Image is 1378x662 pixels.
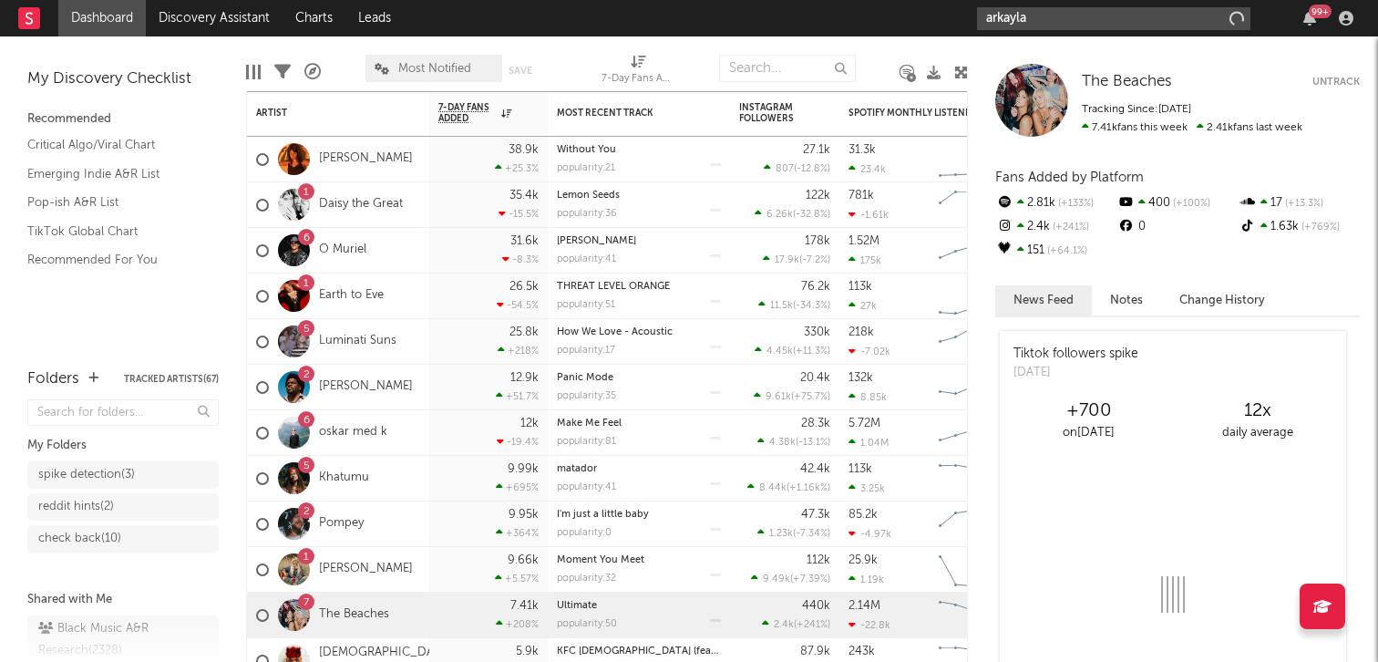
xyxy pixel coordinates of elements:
[1116,215,1238,239] div: 0
[246,46,261,98] div: Edit Columns
[848,391,887,403] div: 8.85k
[931,319,1013,365] svg: Chart title
[557,236,636,246] a: [PERSON_NAME]
[931,274,1013,319] svg: Chart title
[812,104,830,122] button: Filter by Instagram Followers
[931,456,1013,502] svg: Chart title
[848,346,890,357] div: -7.02k
[508,554,539,566] div: 9.66k
[557,391,616,401] div: popularity: 35
[557,601,597,611] a: Ultimate
[774,620,794,630] span: 2.4k
[602,68,674,90] div: 7-Day Fans Added (7-Day Fans Added)
[1082,73,1172,91] a: The Beaches
[848,509,878,521] div: 85.2k
[803,144,830,156] div: 27.1k
[848,437,889,449] div: 1.04M
[797,620,828,630] span: +241 %
[848,254,881,266] div: 175k
[931,365,1013,410] svg: Chart title
[995,239,1116,263] div: 151
[1004,422,1173,444] div: on [DATE]
[557,145,616,155] a: Without You
[931,502,1013,547] svg: Chart title
[800,463,830,475] div: 42.4k
[27,109,219,130] div: Recommended
[557,300,615,310] div: popularity: 51
[977,7,1250,30] input: Search for artists
[319,379,413,395] a: [PERSON_NAME]
[557,282,721,292] div: THREAT LEVEL ORANGE
[557,373,721,383] div: Panic Mode
[848,235,879,247] div: 1.52M
[848,482,885,494] div: 3.25k
[27,135,201,155] a: Critical Algo/Viral Chart
[1312,73,1360,91] button: Untrack
[776,164,794,174] span: 807
[557,236,721,246] div: Beba doida
[848,209,889,221] div: -1.61k
[848,418,880,429] div: 5.72M
[256,108,393,119] div: Artist
[520,418,539,429] div: 12k
[763,574,790,584] span: 9.49k
[27,525,219,553] a: check back(10)
[769,438,796,448] span: 4.38k
[499,208,539,220] div: -15.5 %
[510,372,539,384] div: 12.9k
[995,215,1116,239] div: 2.4k
[1004,400,1173,422] div: +700
[1013,364,1138,382] div: [DATE]
[1055,199,1094,209] span: +133 %
[319,334,396,349] a: Luminati Suns
[848,554,878,566] div: 25.9k
[495,573,539,584] div: +5.57 %
[557,464,597,474] a: matador
[497,436,539,448] div: -19.4 %
[793,574,828,584] span: +7.39 %
[27,164,201,184] a: Emerging Indie A&R List
[496,390,539,402] div: +51.7 %
[38,464,135,486] div: spike detection ( 3 )
[739,102,803,124] div: Instagram Followers
[1299,222,1340,233] span: +769 %
[995,191,1116,215] div: 2.81k
[1173,400,1342,422] div: 12 x
[1116,191,1238,215] div: 400
[557,437,616,447] div: popularity: 81
[1082,122,1302,133] span: 2.41k fans last week
[1013,345,1138,364] div: Tiktok followers spike
[319,425,387,440] a: oskar med k
[800,372,830,384] div: 20.4k
[775,255,799,265] span: 17.9k
[798,438,828,448] span: -13.1 %
[807,554,830,566] div: 112k
[848,190,874,202] div: 781k
[557,510,721,520] div: I'm just a little baby
[319,471,369,486] a: Khatumu
[763,253,830,265] div: ( )
[754,390,830,402] div: ( )
[557,619,617,629] div: popularity: 50
[805,235,830,247] div: 178k
[759,483,787,493] span: 8.44k
[274,46,291,98] div: Filters
[801,418,830,429] div: 28.3k
[766,210,793,220] span: 6.26k
[801,281,830,293] div: 76.2k
[508,463,539,475] div: 9.99k
[27,399,219,426] input: Search for folders...
[931,593,1013,638] svg: Chart title
[755,345,830,357] div: ( )
[27,435,219,457] div: My Folders
[931,182,1013,228] svg: Chart title
[1092,285,1161,315] button: Notes
[802,255,828,265] span: -7.2 %
[757,436,830,448] div: ( )
[1082,122,1188,133] span: 7.41k fans this week
[27,589,219,611] div: Shared with Me
[557,646,721,657] div: KFC Santería (feat. Sudan Archives)
[557,346,615,356] div: popularity: 17
[497,299,539,311] div: -54.5 %
[557,601,721,611] div: Ultimate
